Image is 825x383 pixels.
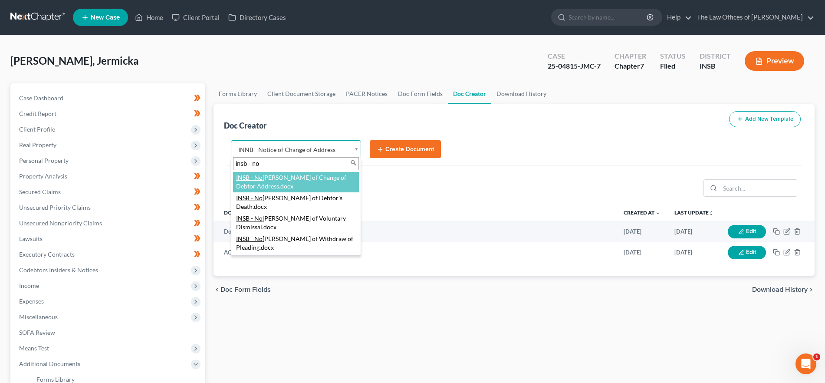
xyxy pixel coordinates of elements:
div: [PERSON_NAME] of Voluntary Dismissal.docx [233,213,359,233]
div: [PERSON_NAME] of Debtor's Death.docx [233,192,359,213]
span: INSB - No [236,235,263,242]
span: INSB - No [236,194,263,201]
div: [PERSON_NAME] of Withdraw of Pleading.docx [233,233,359,254]
span: INSB - No [236,215,263,222]
iframe: Intercom live chat [795,353,816,374]
div: [PERSON_NAME] of Change of Debtor Address.docx [233,172,359,192]
span: 1 [813,353,820,360]
span: INSB - No [236,174,263,181]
